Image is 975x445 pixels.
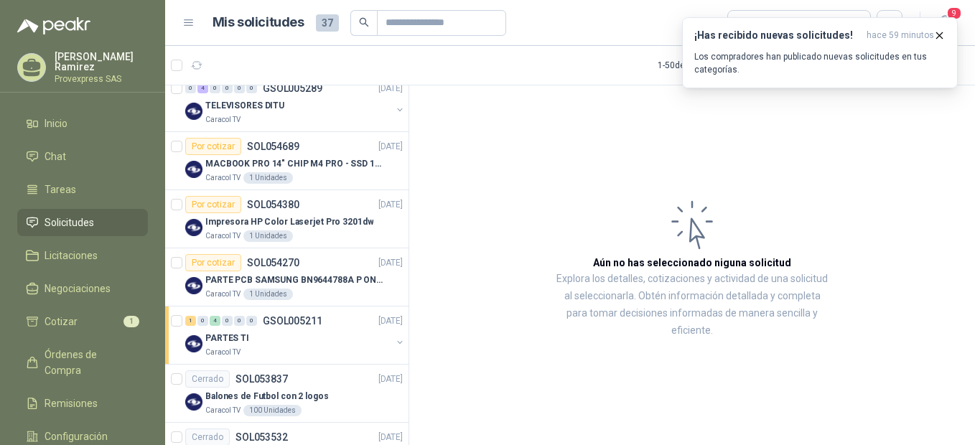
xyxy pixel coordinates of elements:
[205,273,384,287] p: PARTE PCB SAMSUNG BN9644788A P ONECONNE
[185,196,241,213] div: Por cotizar
[45,281,111,296] span: Negociaciones
[165,248,409,306] a: Por cotizarSOL054270[DATE] Company LogoPARTE PCB SAMSUNG BN9644788A P ONECONNECaracol TV1 Unidades
[205,347,241,358] p: Caracol TV
[378,82,403,95] p: [DATE]
[185,219,202,236] img: Company Logo
[55,52,148,72] p: [PERSON_NAME] Ramirez
[263,83,322,93] p: GSOL005289
[932,10,958,36] button: 9
[165,190,409,248] a: Por cotizarSOL054380[DATE] Company LogoImpresora HP Color Laserjet Pro 3201dwCaracol TV1 Unidades
[45,347,134,378] span: Órdenes de Compra
[17,275,148,302] a: Negociaciones
[45,395,98,411] span: Remisiones
[234,316,245,326] div: 0
[243,230,293,242] div: 1 Unidades
[213,12,304,33] h1: Mis solicitudes
[17,341,148,384] a: Órdenes de Compra
[17,308,148,335] a: Cotizar1
[694,29,861,42] h3: ¡Has recibido nuevas solicitudes!
[17,242,148,269] a: Licitaciones
[165,132,409,190] a: Por cotizarSOL054689[DATE] Company LogoMACBOOK PRO 14" CHIP M4 PRO - SSD 1TB RAM 24GBCaracol TV1 ...
[378,373,403,386] p: [DATE]
[45,314,78,329] span: Cotizar
[243,405,302,416] div: 100 Unidades
[205,99,284,113] p: TELEVISORES DITU
[694,50,946,76] p: Los compradores han publicado nuevas solicitudes en tus categorías.
[682,17,958,88] button: ¡Has recibido nuevas solicitudes!hace 59 minutos Los compradores han publicado nuevas solicitudes...
[45,248,98,263] span: Licitaciones
[243,172,293,184] div: 1 Unidades
[235,374,288,384] p: SOL053837
[205,332,249,345] p: PARTES TI
[316,14,339,32] span: 37
[165,365,409,423] a: CerradoSOL053837[DATE] Company LogoBalones de Futbol con 2 logosCaracol TV100 Unidades
[246,83,257,93] div: 0
[378,140,403,154] p: [DATE]
[185,161,202,178] img: Company Logo
[205,172,241,184] p: Caracol TV
[205,405,241,416] p: Caracol TV
[737,15,767,31] div: Todas
[205,215,373,229] p: Impresora HP Color Laserjet Pro 3201dw
[185,312,406,358] a: 1 0 4 0 0 0 GSOL005211[DATE] Company LogoPARTES TICaracol TV
[185,83,196,93] div: 0
[867,29,934,42] span: hace 59 minutos
[185,393,202,411] img: Company Logo
[17,143,148,170] a: Chat
[185,316,196,326] div: 1
[45,428,108,444] span: Configuración
[243,289,293,300] div: 1 Unidades
[205,157,384,171] p: MACBOOK PRO 14" CHIP M4 PRO - SSD 1TB RAM 24GB
[17,390,148,417] a: Remisiones
[378,198,403,212] p: [DATE]
[247,200,299,210] p: SOL054380
[263,316,322,326] p: GSOL005211
[185,138,241,155] div: Por cotizar
[378,431,403,444] p: [DATE]
[946,6,962,20] span: 9
[123,316,139,327] span: 1
[17,17,90,34] img: Logo peakr
[378,314,403,328] p: [DATE]
[185,277,202,294] img: Company Logo
[185,103,202,120] img: Company Logo
[17,209,148,236] a: Solicitudes
[185,254,241,271] div: Por cotizar
[246,316,257,326] div: 0
[185,335,202,352] img: Company Logo
[45,215,94,230] span: Solicitudes
[235,432,288,442] p: SOL053532
[247,258,299,268] p: SOL054270
[210,316,220,326] div: 4
[17,110,148,137] a: Inicio
[185,80,406,126] a: 0 4 0 0 0 0 GSOL005289[DATE] Company LogoTELEVISORES DITUCaracol TV
[222,83,233,93] div: 0
[45,182,76,197] span: Tareas
[197,316,208,326] div: 0
[45,149,66,164] span: Chat
[247,141,299,151] p: SOL054689
[553,271,831,339] p: Explora los detalles, cotizaciones y actividad de una solicitud al seleccionarla. Obtén informaci...
[185,370,230,388] div: Cerrado
[205,289,241,300] p: Caracol TV
[234,83,245,93] div: 0
[45,116,67,131] span: Inicio
[210,83,220,93] div: 0
[205,230,241,242] p: Caracol TV
[205,390,329,403] p: Balones de Futbol con 2 logos
[222,316,233,326] div: 0
[658,54,746,77] div: 1 - 50 de 180
[205,114,241,126] p: Caracol TV
[359,17,369,27] span: search
[55,75,148,83] p: Provexpress SAS
[197,83,208,93] div: 4
[378,256,403,270] p: [DATE]
[17,176,148,203] a: Tareas
[593,255,791,271] h3: Aún no has seleccionado niguna solicitud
